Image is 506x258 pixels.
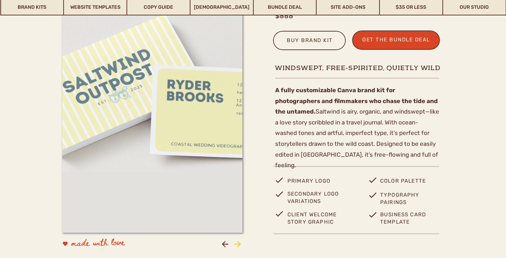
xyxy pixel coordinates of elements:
a: get the bundle deal [359,35,434,47]
h1: $888 [275,12,313,20]
p: made with love [71,236,171,252]
p: primary logo [287,176,351,190]
p: Saltwind is airy, organic, and windswept—like a love story scribbled in a travel journal. With oc... [275,85,439,164]
p: Color palette [380,176,437,190]
p: Secondary logo variations [287,190,349,203]
h1: Windswept, free-spirited, quietly wild [275,63,442,72]
p: Typography pairings [380,191,430,204]
p: business card template [380,211,439,225]
b: A fully customizable Canva brand kit for photographers and filmmakers who chase the tide and the ... [275,87,438,115]
a: buy brand kit [281,36,338,47]
p: Client Welcome story Graphic [287,211,349,225]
